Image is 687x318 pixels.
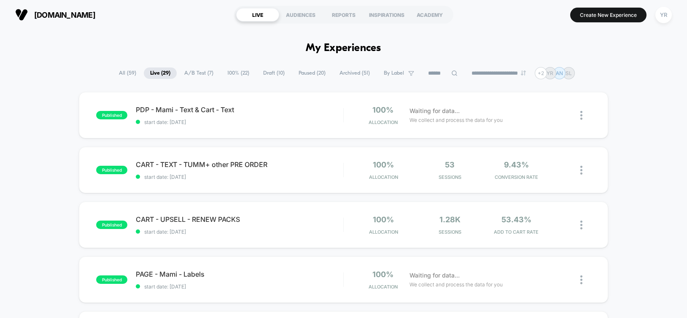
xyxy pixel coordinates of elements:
button: [DOMAIN_NAME] [13,8,98,22]
img: Visually logo [15,8,28,21]
span: Paused ( 20 ) [292,67,332,79]
span: Allocation [369,174,398,180]
h1: My Experiences [306,42,381,54]
img: close [580,221,582,229]
span: 100% [372,105,393,114]
div: YR [655,7,672,23]
img: close [580,166,582,175]
span: Archived ( 51 ) [333,67,376,79]
button: Create New Experience [570,8,647,22]
span: [DOMAIN_NAME] [34,11,95,19]
span: Draft ( 10 ) [257,67,291,79]
span: start date: [DATE] [136,174,343,180]
span: We collect and process the data for you [410,280,503,288]
span: Sessions [419,229,481,235]
span: All ( 59 ) [113,67,143,79]
span: Live ( 29 ) [144,67,177,79]
img: end [521,70,526,75]
span: CONVERSION RATE [485,174,548,180]
span: start date: [DATE] [136,119,343,125]
span: published [96,111,127,119]
span: 100% [373,160,394,169]
span: Allocation [369,229,398,235]
span: 100% [373,215,394,224]
span: published [96,275,127,284]
span: 100% ( 22 ) [221,67,256,79]
span: published [96,221,127,229]
span: 100% [372,270,393,279]
span: CART - TEXT - TUMM+ other PRE ORDER [136,160,343,169]
span: We collect and process the data for you [410,116,503,124]
span: 53.43% [501,215,531,224]
span: Sessions [419,174,481,180]
p: YR [547,70,553,76]
span: 53 [445,160,455,169]
span: published [96,166,127,174]
div: LIVE [236,8,279,22]
span: By Label [384,70,404,76]
span: 1.28k [439,215,461,224]
span: PAGE - Mami - Labels [136,270,343,278]
p: AN [556,70,563,76]
div: AUDIENCES [279,8,322,22]
p: SL [566,70,572,76]
span: CART - UPSELL - RENEW PACKS [136,215,343,224]
button: YR [653,6,674,24]
div: + 2 [535,67,547,79]
span: PDP - Mami - Text & Cart - Text [136,105,343,114]
span: start date: [DATE] [136,283,343,290]
div: REPORTS [322,8,365,22]
span: 9.43% [504,160,529,169]
span: start date: [DATE] [136,229,343,235]
div: ACADEMY [408,8,451,22]
span: Waiting for data... [410,271,460,280]
img: close [580,111,582,120]
img: close [580,275,582,284]
span: Waiting for data... [410,106,460,116]
div: INSPIRATIONS [365,8,408,22]
span: ADD TO CART RATE [485,229,548,235]
span: Allocation [369,119,398,125]
span: Allocation [369,284,398,290]
span: A/B Test ( 7 ) [178,67,220,79]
